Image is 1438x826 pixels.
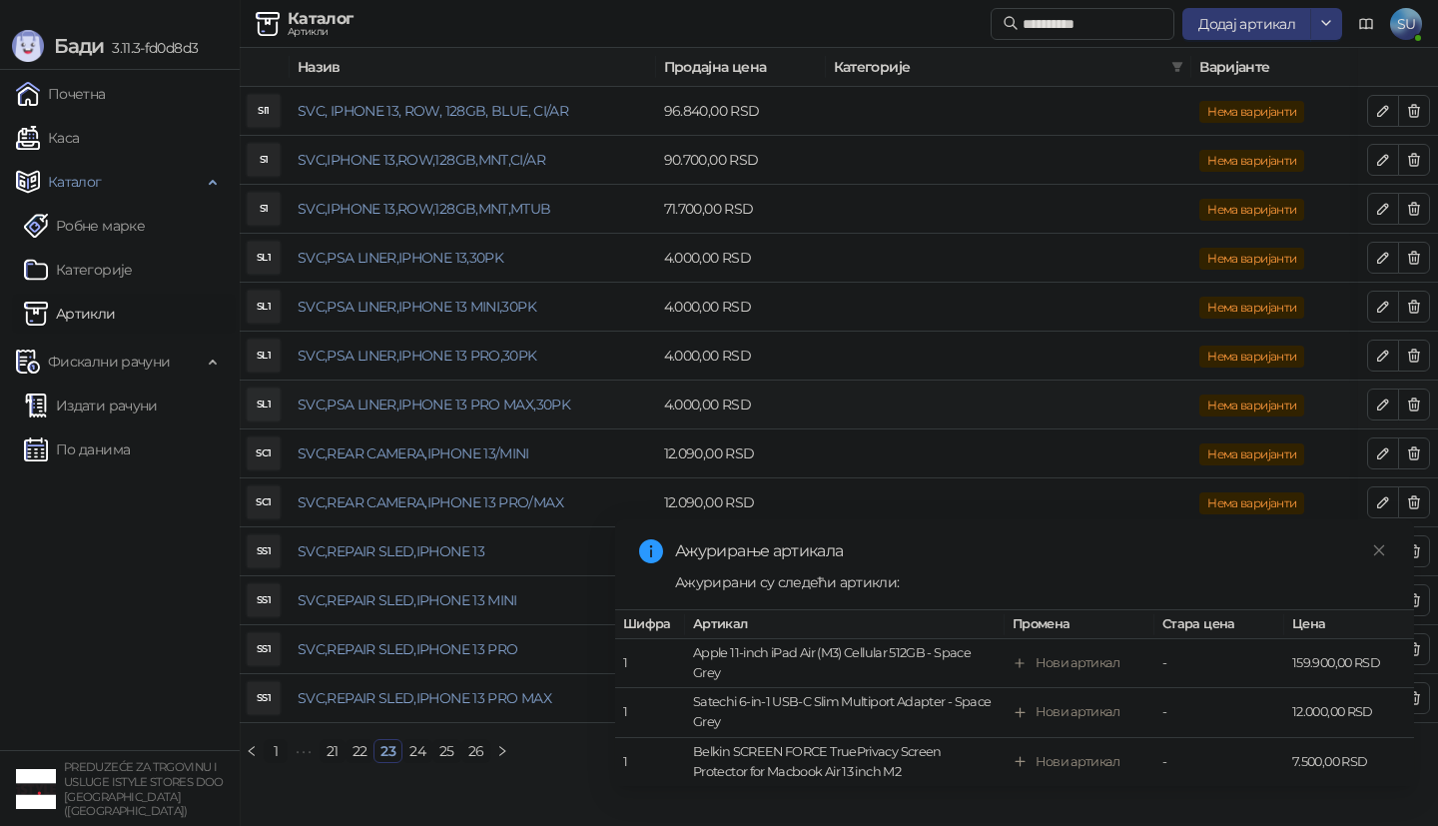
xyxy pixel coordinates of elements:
div: SS1 [248,584,280,616]
td: 90.700,00 RSD [656,136,826,185]
td: 12.090,00 RSD [656,429,826,478]
a: SVC,IPHONE 13,ROW,128GB,MNT,MTUB [298,200,551,218]
a: SVC,REPAIR SLED,IPHONE 13 MINI [298,591,517,609]
a: SVC,PSA LINER,IPHONE 13 PRO MAX,30PK [298,396,570,413]
span: filter [1171,61,1183,73]
a: SVC,REPAIR SLED,IPHONE 13 PRO MAX [298,689,551,707]
div: SL1 [248,340,280,372]
span: right [496,745,508,757]
li: 25 [432,739,461,763]
th: Промена [1005,610,1154,639]
th: Шифра [615,610,685,639]
td: SVC,PSA LINER,IPHONE 13 PRO,30PK [290,332,656,381]
li: 21 [320,739,346,763]
a: 1 [265,740,287,762]
td: 4.000,00 RSD [656,332,826,381]
span: 3.11.3-fd0d8d3 [104,39,198,57]
a: Каса [16,118,79,158]
td: 1 [615,738,685,787]
button: Додај артикал [1182,8,1311,40]
a: SVC,REAR CAMERA,IPHONE 13 PRO/MAX [298,493,563,511]
a: 23 [374,740,401,762]
img: Artikli [24,302,48,326]
td: Apple 11-inch iPad Air (M3) Cellular 512GB - Space Grey [685,639,1005,688]
div: SS1 [248,682,280,714]
td: SVC,REPAIR SLED,IPHONE 13 PRO [290,625,656,674]
td: Belkin SCREEN FORCE TruePrivacy Screen Protector for Macbook Air 13 inch M2 [685,738,1005,787]
img: Logo [12,30,44,62]
button: right [490,739,514,763]
td: - [1154,689,1284,738]
span: Нема варијанти [1199,443,1304,465]
td: 4.000,00 RSD [656,234,826,283]
a: SVC,REPAIR SLED,IPHONE 13 PRO [298,640,517,658]
td: 7.500,00 RSD [1284,738,1414,787]
small: PREDUZEĆE ZA TRGOVINU I USLUGE ISTYLE STORES DOO [GEOGRAPHIC_DATA] ([GEOGRAPHIC_DATA]) [64,760,224,818]
span: ••• [288,739,320,763]
div: Ажурирани су следећи артикли: [675,571,1390,593]
td: 4.000,00 RSD [656,283,826,332]
a: По данима [24,429,130,469]
td: 4.000,00 RSD [656,381,826,429]
div: SS1 [248,633,280,665]
a: Close [1368,539,1390,561]
a: Почетна [16,74,106,114]
td: SVC,REAR CAMERA,IPHONE 13/MINI [290,429,656,478]
div: Артикли [288,27,354,37]
span: Каталог [48,162,102,202]
button: left [240,739,264,763]
td: 12.090,00 RSD [656,478,826,527]
li: Претходна страна [240,739,264,763]
div: SL1 [248,242,280,274]
li: 26 [461,739,491,763]
span: Нема варијанти [1199,297,1304,319]
li: 23 [373,739,402,763]
div: Нови артикал [1036,752,1119,772]
a: SVC,PSA LINER,IPHONE 13,30PK [298,249,503,267]
td: 71.700,00 RSD [656,185,826,234]
a: 22 [347,740,373,762]
div: Каталог [288,11,354,27]
span: Бади [54,34,104,58]
td: SVC,PSA LINER,IPHONE 13 PRO MAX,30PK [290,381,656,429]
span: close [1372,543,1386,557]
a: SVC, IPHONE 13, ROW, 128GB, BLUE, CI/AR [298,102,568,120]
div: Ажурирање артикала [675,539,1390,563]
div: SS1 [248,535,280,567]
span: Нема варијанти [1199,346,1304,368]
a: SVC,PSA LINER,IPHONE 13 PRO,30PK [298,347,537,365]
a: SVC,REAR CAMERA,IPHONE 13/MINI [298,444,529,462]
a: 25 [433,740,460,762]
th: Цена [1284,610,1414,639]
td: SVC,PSA LINER,IPHONE 13 MINI,30PK [290,283,656,332]
div: S1 [248,144,280,176]
a: SVC,PSA LINER,IPHONE 13 MINI,30PK [298,298,536,316]
a: Робне марке [24,206,145,246]
span: Нема варијанти [1199,199,1304,221]
div: Нови артикал [1036,653,1119,673]
th: Продајна цена [656,48,826,87]
a: 24 [403,740,431,762]
td: SVC,IPHONE 13,ROW,128GB,MNT,MTUB [290,185,656,234]
span: Нема варијанти [1199,150,1304,172]
div: SC1 [248,486,280,518]
li: Претходних 5 Страна [288,739,320,763]
a: 26 [462,740,490,762]
li: 24 [402,739,432,763]
td: 1 [615,689,685,738]
a: ArtikliАртикли [24,294,116,334]
td: - [1154,639,1284,688]
td: 12.000,00 RSD [1284,689,1414,738]
li: 1 [264,739,288,763]
a: Издати рачуни [24,386,158,425]
td: SVC,REAR CAMERA,IPHONE 13 PRO/MAX [290,478,656,527]
a: 21 [321,740,345,762]
img: 64x64-companyLogo-77b92cf4-9946-4f36-9751-bf7bb5fd2c7d.png [16,769,56,809]
span: Нема варијанти [1199,395,1304,416]
td: SVC,REPAIR SLED,IPHONE 13 [290,527,656,576]
th: Назив [290,48,656,87]
a: Документација [1350,8,1382,40]
td: 1 [615,639,685,688]
span: left [246,745,258,757]
li: Следећа страна [490,739,514,763]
